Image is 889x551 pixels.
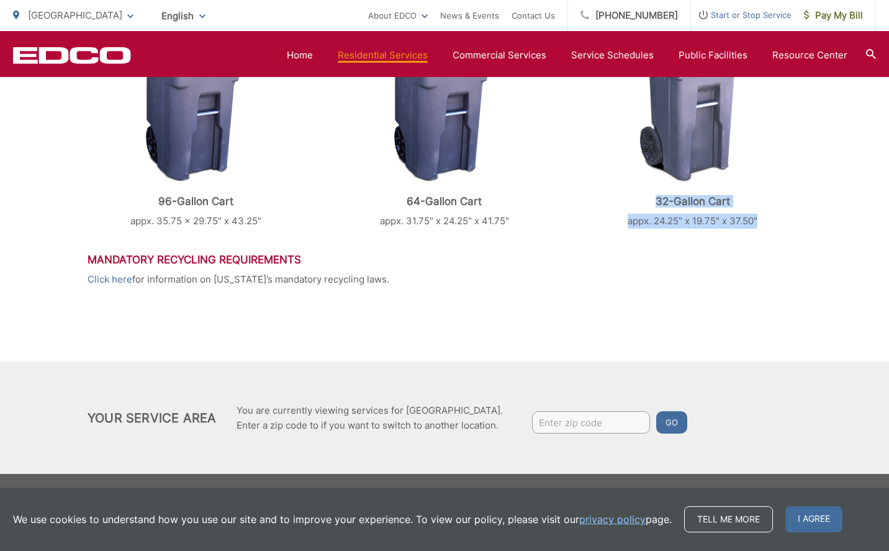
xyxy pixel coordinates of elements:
[579,512,646,527] a: privacy policy
[804,8,863,23] span: Pay My Bill
[336,195,553,207] p: 64-Gallon Cart
[88,214,305,229] p: appx. 35.75 x 29.75” x 43.25"
[584,214,801,229] p: appx. 24.25" x 19.75" x 37.50"
[512,8,555,23] a: Contact Us
[532,411,650,434] input: Enter zip code
[13,47,131,64] a: EDCD logo. Return to the homepage.
[440,8,499,23] a: News & Events
[88,272,801,287] p: for information on [US_STATE]’s mandatory recycling laws.
[88,253,801,266] h3: Mandatory Recycling Requirements
[684,506,773,532] a: Tell me more
[88,195,305,207] p: 96-Gallon Cart
[571,48,654,63] a: Service Schedules
[338,48,428,63] a: Residential Services
[387,21,502,183] img: cart-trash.png
[287,48,313,63] a: Home
[772,48,847,63] a: Resource Center
[152,5,215,27] span: English
[368,8,428,23] a: About EDCO
[88,272,132,287] a: Click here
[138,21,253,183] img: cart-trash.png
[237,403,503,433] p: You are currently viewing services for [GEOGRAPHIC_DATA]. Enter a zip code to if you want to swit...
[88,411,216,426] h2: Your Service Area
[679,48,747,63] a: Public Facilities
[13,512,672,527] p: We use cookies to understand how you use our site and to improve your experience. To view our pol...
[336,214,553,229] p: appx. 31.75" x 24.25" x 41.75"
[785,506,842,532] span: I agree
[28,9,122,21] span: [GEOGRAPHIC_DATA]
[453,48,546,63] a: Commercial Services
[656,411,687,434] button: Go
[638,21,747,183] img: cart-trash-32.png
[584,195,801,207] p: 32-Gallon Cart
